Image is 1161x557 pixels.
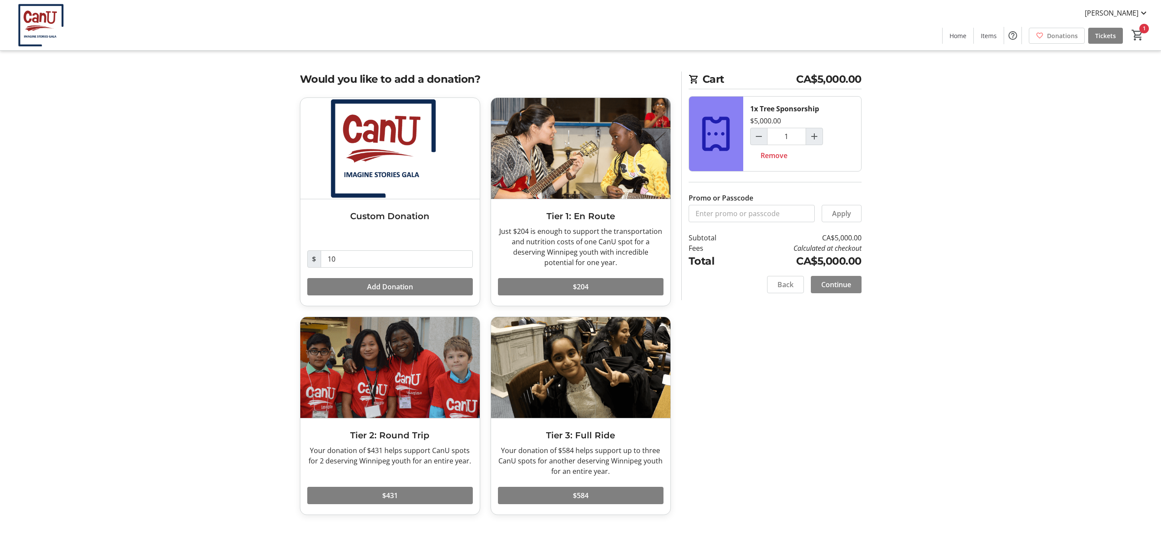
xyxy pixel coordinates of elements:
button: $204 [498,278,663,295]
h2: Cart [689,71,862,89]
span: Add Donation [367,282,413,292]
span: Donations [1047,31,1078,40]
button: Continue [811,276,862,293]
button: Cart [1130,27,1145,43]
button: Help [1004,27,1021,44]
button: Increment by one [806,128,823,145]
a: Home [943,28,973,44]
input: Tree Sponsorship Quantity [767,128,806,145]
button: $584 [498,487,663,504]
div: Your donation of $431 helps support CanU spots for 2 deserving Winnipeg youth for an entire year. [307,445,473,466]
h3: Custom Donation [307,210,473,223]
span: [PERSON_NAME] [1085,8,1138,18]
td: Fees [689,243,739,253]
img: Tier 3: Full Ride [491,317,670,418]
img: Custom Donation [300,98,480,199]
div: Your donation of $584 helps support up to three CanU spots for another deserving Winnipeg youth f... [498,445,663,476]
span: CA$5,000.00 [796,71,862,87]
button: Decrement by one [751,128,767,145]
div: 1x Tree Sponsorship [750,104,819,114]
button: Add Donation [307,278,473,295]
td: Calculated at checkout [738,243,861,253]
td: Total [689,253,739,269]
span: Home [950,31,966,40]
img: Tier 1: En Route [491,98,670,199]
span: Items [981,31,997,40]
button: [PERSON_NAME] [1078,6,1156,20]
a: Donations [1029,28,1085,44]
span: Back [777,279,794,290]
input: Donation Amount [321,250,473,268]
td: CA$5,000.00 [738,253,861,269]
span: $ [307,250,321,268]
h2: Would you like to add a donation? [300,71,671,87]
td: CA$5,000.00 [738,233,861,243]
h3: Tier 3: Full Ride [498,429,663,442]
span: Remove [761,150,787,161]
img: Tier 2: Round Trip [300,317,480,418]
button: Remove [750,147,798,164]
span: Continue [821,279,851,290]
div: $5,000.00 [750,116,781,126]
span: $204 [573,282,589,292]
span: Apply [832,208,851,219]
a: Items [974,28,1004,44]
h3: Tier 2: Round Trip [307,429,473,442]
input: Enter promo or passcode [689,205,815,222]
img: CanU Canada's Logo [5,3,82,47]
span: Tickets [1095,31,1116,40]
button: Apply [822,205,862,222]
div: Just $204 is enough to support the transportation and nutrition costs of one CanU spot for a dese... [498,226,663,268]
span: $431 [382,490,398,501]
td: Subtotal [689,233,739,243]
span: $584 [573,490,589,501]
label: Promo or Passcode [689,193,753,203]
h3: Tier 1: En Route [498,210,663,223]
button: $431 [307,487,473,504]
button: Back [767,276,804,293]
a: Tickets [1088,28,1123,44]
